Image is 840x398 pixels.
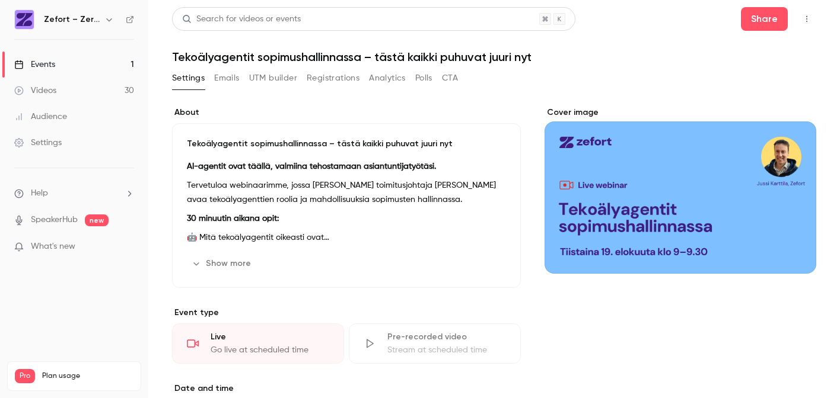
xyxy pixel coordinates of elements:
iframe: Noticeable Trigger [120,242,134,252]
button: Show more [187,254,258,273]
button: Settings [172,69,205,88]
button: UTM builder [249,69,297,88]
div: LiveGo live at scheduled time [172,323,344,364]
h1: Tekoälyagentit sopimushallinnassa – tästä kaikki puhuvat juuri nyt [172,50,816,64]
p: Tekoälyagentit sopimushallinnassa – tästä kaikki puhuvat juuri nyt [187,138,506,150]
div: Pre-recorded video [387,331,506,343]
label: Cover image [545,107,816,118]
p: 🤖 Mitä tekoälyagentit oikeasti ovat [187,230,506,245]
button: CTA [442,69,458,88]
span: Plan usage [42,371,133,381]
button: Polls [415,69,432,88]
section: Cover image [545,107,816,274]
div: Search for videos or events [182,13,301,25]
span: new [85,214,109,226]
div: Settings [14,137,62,149]
label: About [172,107,521,118]
label: Date and time [172,383,521,394]
p: Tervetuloa webinaarimme, jossa [PERSON_NAME] toimitusjohtaja [PERSON_NAME] avaa tekoälyagenttien ... [187,178,506,207]
div: Go live at scheduled time [211,344,329,356]
span: What's new [31,240,75,253]
p: Event type [172,307,521,319]
button: Registrations [307,69,359,88]
li: help-dropdown-opener [14,187,134,200]
div: Events [14,59,55,70]
strong: 30 minuutin aikana opit: [187,214,279,223]
span: Pro [15,369,35,383]
h6: Zefort – Zero-Effort Contract Management [44,14,100,25]
img: Zefort – Zero-Effort Contract Management [15,10,34,29]
button: Analytics [369,69,406,88]
a: SpeakerHub [31,214,78,226]
strong: AI-agentit ovat täällä, valmiina tehostamaan asiantuntijatyötäsi. [187,162,436,171]
div: Audience [14,111,67,123]
button: Emails [214,69,239,88]
div: Stream at scheduled time [387,344,506,356]
span: Help [31,187,48,200]
div: Pre-recorded videoStream at scheduled time [349,323,521,364]
div: Videos [14,85,56,97]
div: Live [211,331,329,343]
button: Share [741,7,788,31]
